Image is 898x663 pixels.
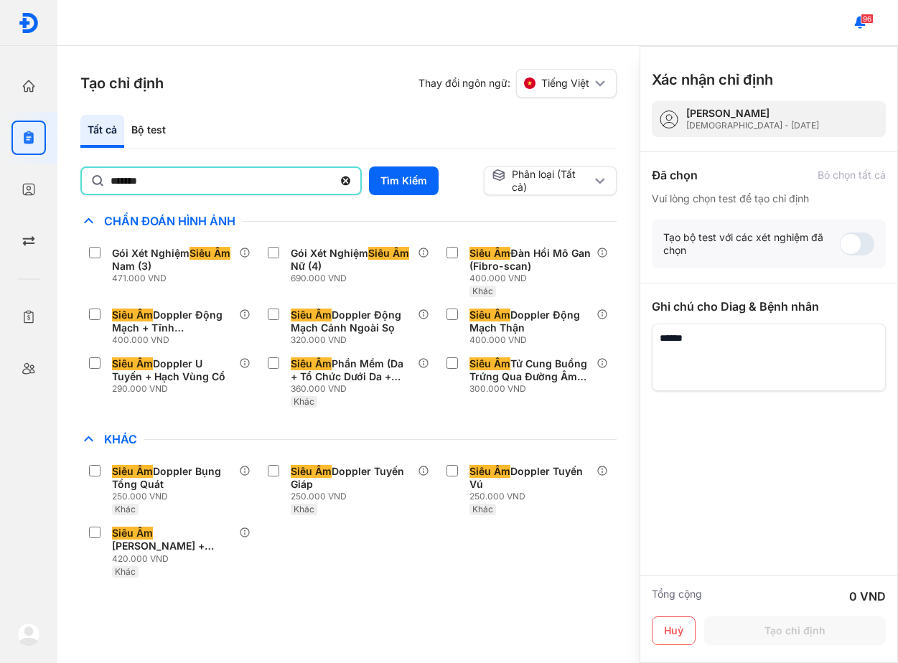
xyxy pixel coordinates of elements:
[112,465,233,491] div: Doppler Bụng Tổng Quát
[291,357,412,383] div: Phần Mềm (Da + Tổ Chức Dưới Da + Cơ…)
[663,231,840,257] div: Tạo bộ test với các xét nghiệm đã chọn
[294,396,314,407] span: Khác
[80,115,124,148] div: Tất cả
[291,334,418,346] div: 320.000 VND
[112,527,233,552] div: [PERSON_NAME] + Màng Tim Qua Thành Ngực
[472,504,493,514] span: Khác
[80,73,164,93] h3: Tạo chỉ định
[190,247,230,260] span: Siêu Âm
[469,465,510,478] span: Siêu Âm
[469,334,597,346] div: 400.000 VND
[115,566,136,577] span: Khác
[541,77,589,90] span: Tiếng Việt
[291,309,412,334] div: Doppler Động Mạch Cảnh Ngoài Sọ
[291,465,332,478] span: Siêu Âm
[97,432,144,446] span: Khác
[469,247,591,273] div: Đàn Hồi Mô Gan (Fibro-scan)
[704,616,886,645] button: Tạo chỉ định
[112,334,239,346] div: 400.000 VND
[112,309,153,321] span: Siêu Âm
[492,168,591,194] div: Phân loại (Tất cả)
[115,504,136,514] span: Khác
[652,192,886,205] div: Vui lòng chọn test để tạo chỉ định
[369,166,439,195] button: Tìm Kiếm
[17,623,40,646] img: logo
[112,465,153,478] span: Siêu Âm
[469,247,510,260] span: Siêu Âm
[112,273,239,284] div: 471.000 VND
[294,504,314,514] span: Khác
[652,70,773,90] h3: Xác nhận chỉ định
[291,491,418,502] div: 250.000 VND
[291,357,332,370] span: Siêu Âm
[291,465,412,491] div: Doppler Tuyến Giáp
[291,309,332,321] span: Siêu Âm
[291,273,418,284] div: 690.000 VND
[112,527,153,540] span: Siêu Âm
[469,309,591,334] div: Doppler Động Mạch Thận
[112,357,233,383] div: Doppler U Tuyến + Hạch Vùng Cổ
[124,115,173,148] div: Bộ test
[652,166,698,184] div: Đã chọn
[97,214,243,228] span: Chẩn Đoán Hình Ảnh
[112,357,153,370] span: Siêu Âm
[469,465,591,491] div: Doppler Tuyến Vú
[652,616,696,645] button: Huỷ
[469,491,597,502] div: 250.000 VND
[112,383,239,395] div: 290.000 VND
[18,12,39,34] img: logo
[469,383,597,395] div: 300.000 VND
[861,14,874,24] span: 96
[472,286,493,296] span: Khác
[652,298,886,315] div: Ghi chú cho Diag & Bệnh nhân
[818,169,886,182] div: Bỏ chọn tất cả
[469,357,591,383] div: Tử Cung Buồng Trứng Qua Đường Âm Đạo
[291,247,412,273] div: Gói Xét Nghiệm Nữ (4)
[291,383,418,395] div: 360.000 VND
[686,107,819,120] div: [PERSON_NAME]
[112,247,233,273] div: Gói Xét Nghiệm Nam (3)
[469,273,597,284] div: 400.000 VND
[469,357,510,370] span: Siêu Âm
[112,553,239,565] div: 420.000 VND
[849,588,886,605] div: 0 VND
[112,491,239,502] div: 250.000 VND
[418,69,617,98] div: Thay đổi ngôn ngữ:
[469,309,510,321] span: Siêu Âm
[686,120,819,131] div: [DEMOGRAPHIC_DATA] - [DATE]
[368,247,409,260] span: Siêu Âm
[112,309,233,334] div: Doppler Động Mạch + Tĩnh [GEOGRAPHIC_DATA]
[652,588,702,605] div: Tổng cộng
